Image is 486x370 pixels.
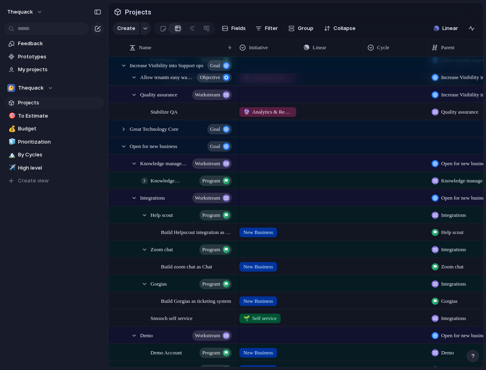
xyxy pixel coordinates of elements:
[243,297,273,305] span: New Business
[4,38,104,50] a: Feedback
[8,124,14,134] div: 💰
[140,72,195,81] span: Allow tenants easy way to consume data
[7,245,153,259] textarea: Message…
[56,10,88,18] p: Back [DATE]
[13,76,125,107] div: You’ll get replies here and in your email: ✉️
[136,47,154,64] div: hi
[6,146,154,239] div: Aviram says…
[441,280,466,288] span: Integrations
[7,8,33,16] span: thequack
[13,92,76,106] b: [EMAIL_ADDRESS][DOMAIN_NAME]
[7,112,15,120] button: 🎯
[151,107,178,116] span: Stabilize QA
[202,347,220,358] span: Program
[18,138,101,146] span: Prioritization
[200,72,220,83] span: objective
[7,125,15,133] button: 💰
[141,3,155,18] div: Close
[199,244,232,255] button: Program
[125,3,141,18] button: Home
[195,89,220,100] span: workstream
[140,193,165,202] span: Integrations
[202,244,220,255] span: Program
[441,349,454,357] span: Demo
[202,175,220,186] span: Program
[243,315,250,321] span: 🌱
[117,24,135,32] span: Create
[210,141,220,152] span: goal
[4,110,104,122] a: 🎯To Estimate
[4,149,104,161] a: 🏔️By Cycles
[199,348,232,358] button: Program
[35,209,147,225] div: seems like a weird bug -> I just made it to view by group
[130,124,179,133] span: Great Technology Core
[161,296,231,305] span: Build Gorgias as ticketing system
[441,246,466,254] span: Integrations
[202,278,220,290] span: Program
[197,72,232,82] button: objective
[210,60,220,71] span: goal
[18,53,101,61] span: Prototypes
[199,279,232,289] button: Program
[441,228,464,236] span: Help scout
[8,163,14,172] div: ✈️
[199,176,232,186] button: Program
[151,210,173,219] span: Help scout
[140,90,177,99] span: Quality assurance
[8,137,14,146] div: 🧊
[6,71,131,132] div: You’ll get replies here and in your email:✉️[EMAIL_ADDRESS][DOMAIN_NAME]Our usual reply time🕒A fe...
[8,111,14,120] div: 🎯
[442,24,458,32] span: Linear
[243,228,273,236] span: New Business
[18,112,101,120] span: To Estimate
[137,259,150,272] button: Send a message…
[130,60,203,70] span: Increase Visibility into Support ops
[151,176,180,185] span: Knowledge management
[207,124,232,134] button: goal
[20,119,65,126] b: A few minutes
[284,22,317,35] button: Group
[4,82,104,94] button: Thequack
[4,136,104,148] div: 🧊Prioritization
[7,164,15,172] button: ✈️
[219,22,249,35] button: Fields
[243,108,292,116] span: Analytics & Reporting
[377,44,389,52] span: Cycle
[192,193,232,203] button: workstream
[18,177,49,185] span: Create view
[4,162,104,174] a: ✈️High level
[441,44,454,52] span: Parent
[441,297,458,305] span: Gorgias
[252,22,281,35] button: Filter
[140,158,190,168] span: Knowledge management
[50,4,68,10] h1: Index
[25,262,32,268] button: Emoji picker
[4,123,104,135] a: 💰Budget
[38,262,44,268] button: Gif picker
[249,44,268,52] span: Initiative
[18,99,101,107] span: Projects
[243,314,277,322] span: Self service
[441,263,464,271] span: Zoom chat
[18,125,101,133] span: Budget
[5,3,20,18] button: go back
[51,262,57,268] button: Start recording
[151,313,193,322] span: Smooch self service
[4,64,104,76] a: My projects
[140,330,153,340] span: Demo
[6,71,154,146] div: Fin says…
[207,60,232,71] button: goal
[243,109,250,115] span: 🔮
[192,90,232,100] button: workstream
[195,192,220,204] span: workstream
[4,51,104,63] a: Prototypes
[195,158,220,169] span: workstream
[34,4,47,17] img: Profile image for Christian
[13,133,68,138] div: Fin • AI Agent • 8h ago
[18,151,101,159] span: By Cycles
[430,22,461,34] button: Linear
[4,175,104,187] button: Create view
